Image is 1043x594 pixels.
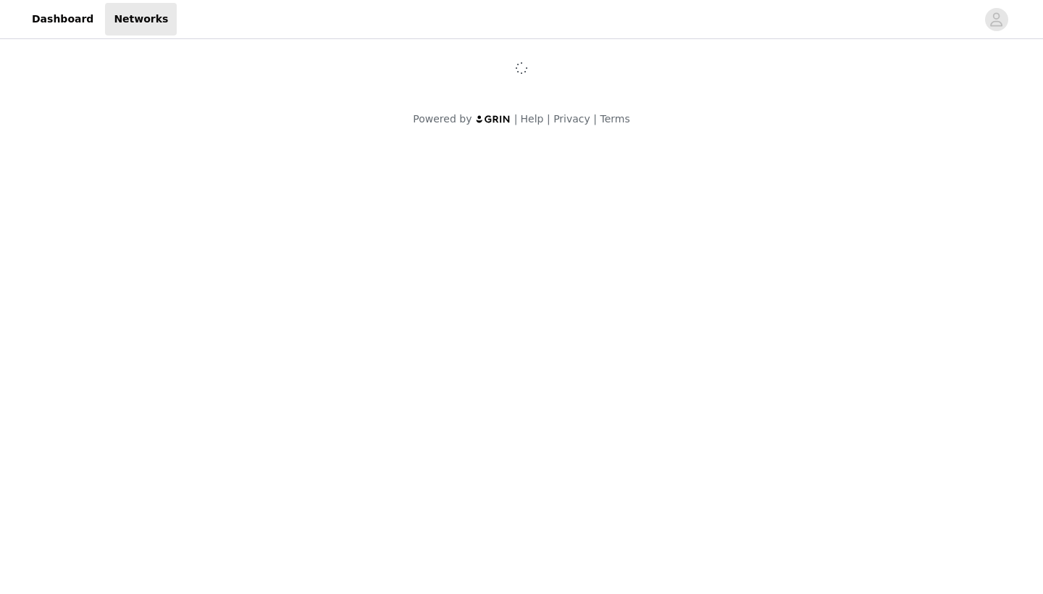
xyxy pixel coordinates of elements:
[547,113,550,125] span: |
[553,113,590,125] a: Privacy
[23,3,102,35] a: Dashboard
[600,113,629,125] a: Terms
[521,113,544,125] a: Help
[989,8,1003,31] div: avatar
[105,3,177,35] a: Networks
[413,113,472,125] span: Powered by
[593,113,597,125] span: |
[475,114,511,124] img: logo
[514,113,518,125] span: |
